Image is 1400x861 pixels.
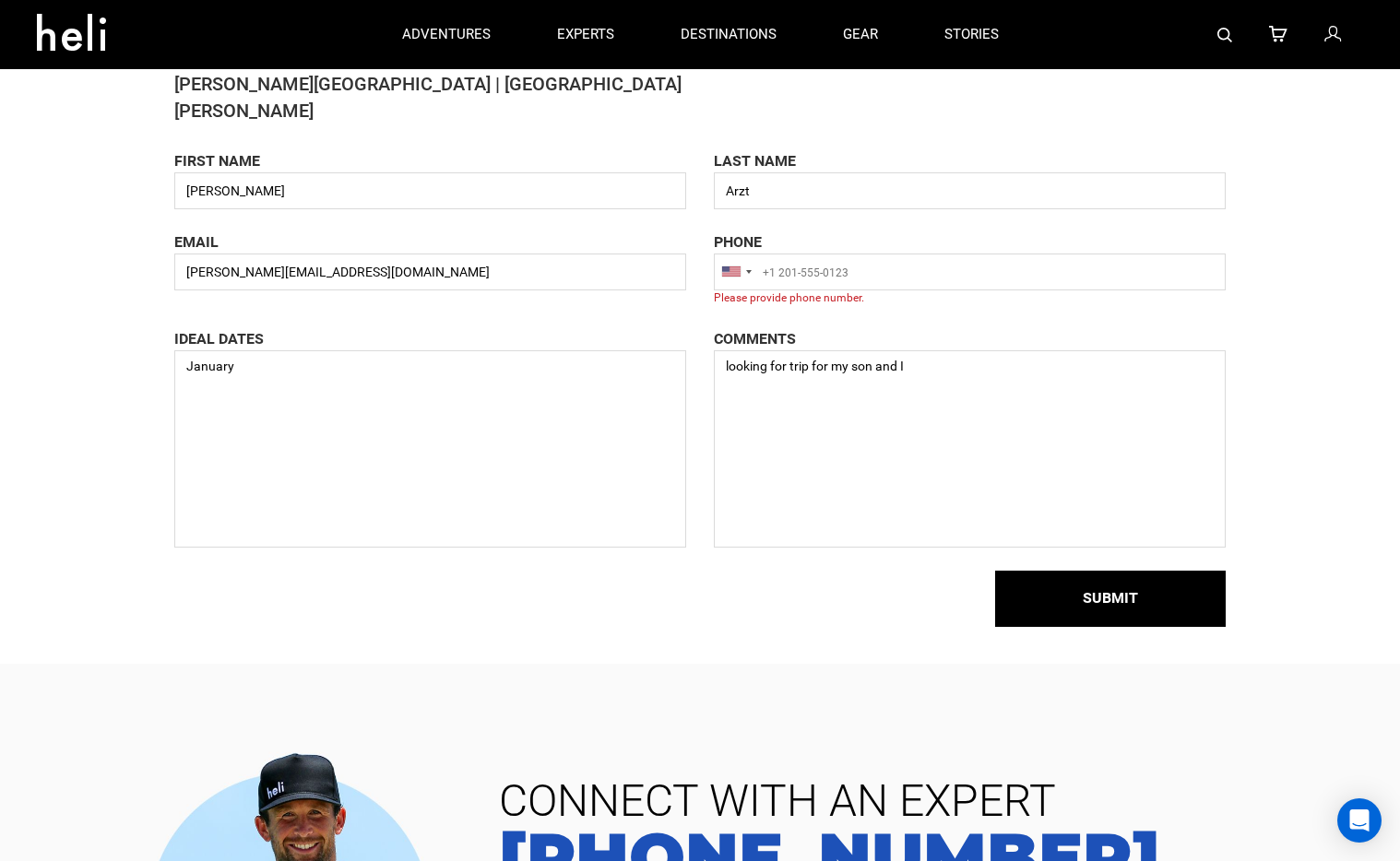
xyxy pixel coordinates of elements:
span: [PERSON_NAME][GEOGRAPHIC_DATA] | [GEOGRAPHIC_DATA] [174,71,1226,98]
img: search-bar-icon.svg [1217,28,1232,42]
p: destinations [681,25,777,44]
label: FIRST NAME [174,151,260,172]
label: IDEAL DATES [174,329,264,350]
label: COMMENTS [714,329,796,350]
input: +1 201-555-0123 [714,254,1226,290]
p: experts [557,25,614,44]
input: First Name [174,172,686,209]
div: Open Intercom Messenger [1337,798,1382,843]
span: [PERSON_NAME] [174,98,1226,124]
button: SUBMIT [995,571,1226,627]
span: Please provide phone number. [714,290,1226,306]
input: Email [174,254,686,290]
label: PHONE [714,232,762,254]
label: EMAIL [174,232,219,254]
p: adventures [402,25,491,44]
input: Last Name [714,172,1226,209]
div: United States: +1 [715,254,757,289]
label: LAST NAME [714,151,796,172]
span: CONNECT WITH AN EXPERT [485,779,1372,823]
